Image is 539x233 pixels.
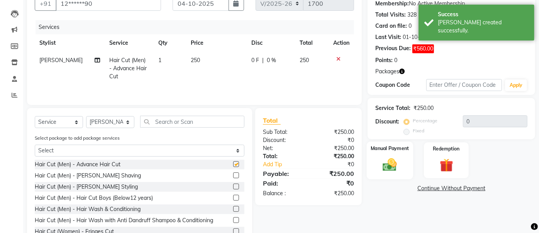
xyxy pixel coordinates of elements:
[140,116,244,128] input: Search or Scan
[257,189,308,198] div: Balance :
[263,56,264,64] span: |
[371,145,409,152] label: Manual Payment
[158,57,161,64] span: 1
[35,205,141,213] div: Hair Cut (Men) - Hair Wash & Conditioning
[375,33,401,41] div: Last Visit:
[257,152,308,160] div: Total:
[375,118,399,126] div: Discount:
[433,145,460,152] label: Redemption
[375,22,407,30] div: Card on file:
[308,189,360,198] div: ₹250.00
[35,194,153,202] div: Hair Cut (Men) - Hair Cut Boys (Below12 years)
[375,11,406,19] div: Total Visits:
[438,10,529,19] div: Success
[426,79,502,91] input: Enter Offer / Coupon Code
[252,56,259,64] span: 0 F
[267,56,276,64] span: 0 %
[375,104,410,112] div: Service Total:
[308,152,360,160] div: ₹250.00
[308,144,360,152] div: ₹250.00
[505,79,527,91] button: Apply
[375,68,399,76] span: Packages
[257,144,308,152] div: Net:
[35,34,105,52] th: Stylist
[35,160,120,169] div: Hair Cut (Men) - Advance Hair Cut
[36,20,360,34] div: Services
[154,34,186,52] th: Qty
[35,216,213,225] div: Hair Cut (Men) - Hair Wash with Anti Dandruff Shampoo & Conditioning
[379,157,402,173] img: _cash.svg
[35,135,120,142] label: Select package to add package services
[375,81,426,89] div: Coupon Code
[257,169,308,178] div: Payable:
[369,184,534,192] a: Continue Without Payment
[105,34,154,52] th: Service
[308,179,360,188] div: ₹0
[295,34,329,52] th: Total
[247,34,295,52] th: Disc
[412,44,434,53] span: ₹560.00
[308,128,360,136] div: ₹250.00
[191,57,200,64] span: 250
[257,179,308,188] div: Paid:
[317,160,360,169] div: ₹0
[263,117,281,125] span: Total
[403,33,432,41] div: 01-10-2025
[109,57,147,80] span: Hair Cut (Men) - Advance Hair Cut
[257,160,317,169] a: Add Tip
[394,56,397,64] div: 0
[408,22,412,30] div: 0
[257,136,308,144] div: Discount:
[375,56,393,64] div: Points:
[308,169,360,178] div: ₹250.00
[375,44,411,53] div: Previous Due:
[300,57,309,64] span: 250
[308,136,360,144] div: ₹0
[257,128,308,136] div: Sub Total:
[39,57,83,64] span: [PERSON_NAME]
[413,127,424,134] label: Fixed
[186,34,247,52] th: Price
[436,157,458,174] img: _gift.svg
[35,183,138,191] div: Hair Cut (Men) - [PERSON_NAME] Styling
[438,19,529,35] div: Bill created successfully.
[413,117,437,124] label: Percentage
[329,34,354,52] th: Action
[35,172,141,180] div: Hair Cut (Men) - [PERSON_NAME] Shaving
[407,11,417,19] div: 328
[414,104,434,112] div: ₹250.00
